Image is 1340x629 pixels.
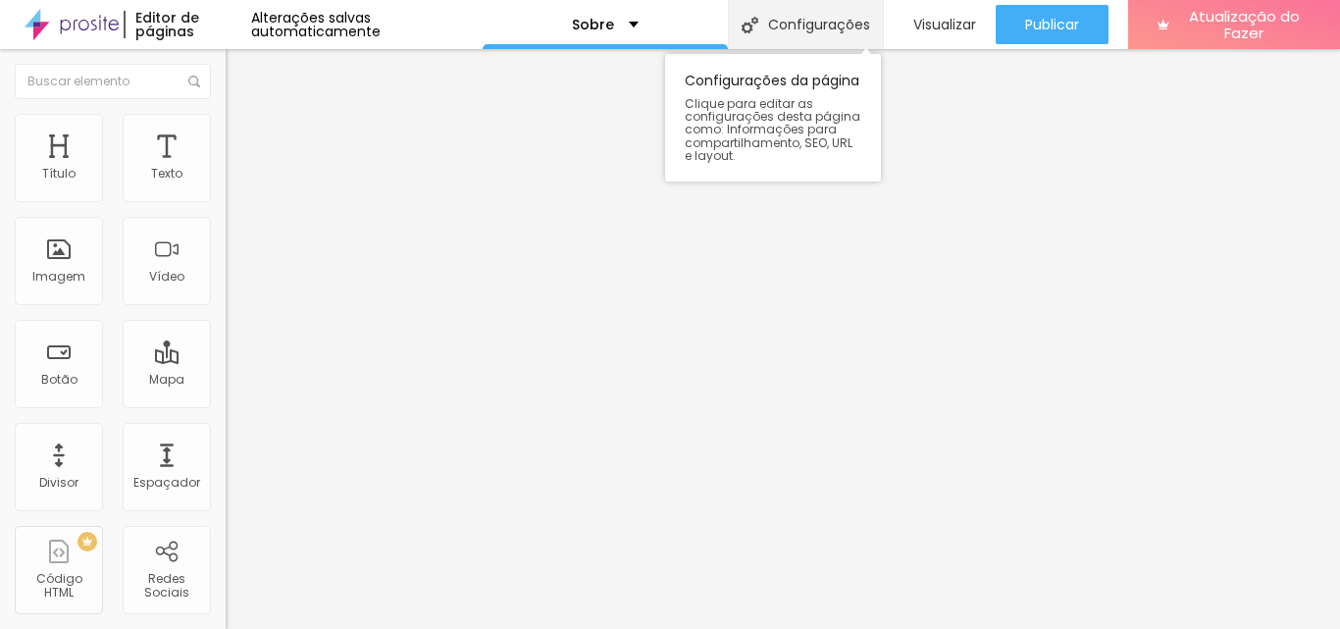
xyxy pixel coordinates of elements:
[133,474,200,491] font: Espaçador
[768,15,870,34] font: Configurações
[996,5,1108,44] button: Publicar
[42,165,76,182] font: Título
[41,371,77,388] font: Botão
[15,64,211,99] input: Buscar elemento
[251,8,381,41] font: Alterações salvas automaticamente
[188,76,200,87] img: Ícone
[144,570,189,601] font: Redes Sociais
[32,268,85,285] font: Imagem
[1025,15,1079,34] font: Publicar
[39,474,78,491] font: Divisor
[572,15,614,34] font: Sobre
[149,268,184,285] font: Vídeo
[36,570,82,601] font: Código HTML
[149,371,184,388] font: Mapa
[742,17,758,33] img: Ícone
[913,15,976,34] font: Visualizar
[685,95,860,164] font: Clique para editar as configurações desta página como: Informações para compartilhamento, SEO, UR...
[226,49,1340,629] iframe: Editor
[685,71,859,90] font: Configurações da página
[1189,6,1300,43] font: Atualização do Fazer
[135,8,199,41] font: Editor de páginas
[151,165,182,182] font: Texto
[884,5,996,44] button: Visualizar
